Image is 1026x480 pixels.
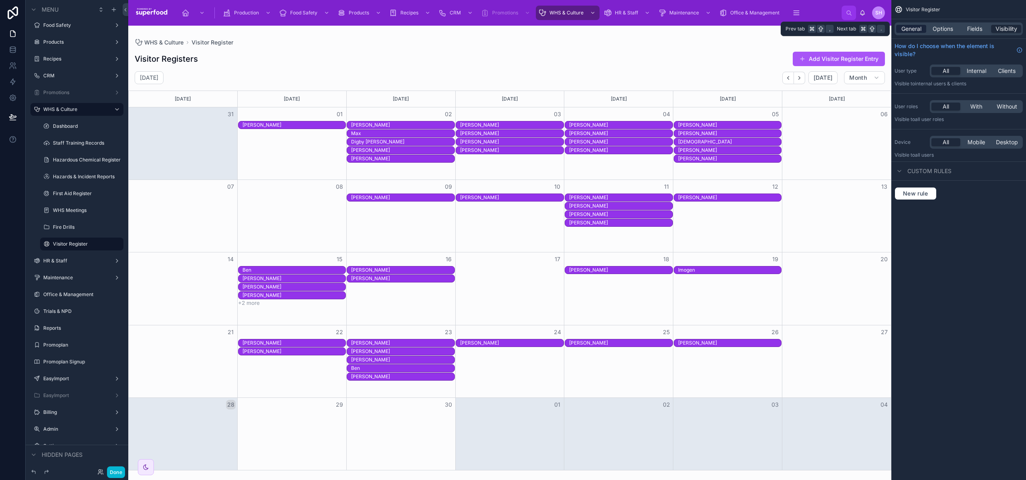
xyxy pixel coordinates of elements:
label: Maintenance [43,274,111,281]
span: WHS & Culture [549,10,584,16]
div: Ben [351,365,454,371]
button: 24 [553,327,562,337]
button: 17 [553,254,562,264]
div: Gen Nakamura [569,266,673,274]
div: Tom [242,339,346,347]
div: [PERSON_NAME] [569,220,673,226]
button: 25 [662,327,671,337]
a: Dashboard [53,123,122,129]
span: Visitor Register [906,6,940,13]
div: Max [351,130,454,137]
span: Prev tab [786,26,805,32]
button: 21 [226,327,236,337]
div: [PERSON_NAME] [351,155,454,162]
button: 27 [879,327,889,337]
span: HR & Staff [615,10,638,16]
div: Will Thornton [569,194,673,201]
button: 04 [879,400,889,409]
div: Harrison [242,283,346,290]
div: Rosa [569,339,673,347]
span: Custom rules [907,167,951,175]
button: 07 [226,182,236,192]
label: Food Safety [43,22,111,28]
span: General [901,25,921,33]
div: Lee Covill [351,339,454,347]
a: Billing [43,409,111,415]
button: 02 [444,109,453,119]
div: Imogen [678,266,782,274]
label: Hazardous Chemical Register [53,157,122,163]
p: Visible to [895,116,1023,123]
span: Office & Management [730,10,780,16]
button: 22 [335,327,344,337]
label: Visitor Register [53,241,119,247]
label: WHS & Culture [43,106,107,113]
div: [PERSON_NAME] [351,194,454,201]
a: Staff Training Records [53,140,122,146]
span: all users [915,152,934,158]
div: [PERSON_NAME] [351,348,454,355]
button: 15 [335,254,344,264]
div: [PERSON_NAME] [678,122,782,128]
div: Ben conry [678,155,782,162]
a: CRM [436,6,477,20]
a: Trials & NPD [43,308,122,315]
div: [PERSON_NAME] [569,194,673,201]
div: [PERSON_NAME] [351,357,454,363]
div: Sunny Kang [569,211,673,218]
span: All [943,103,949,111]
span: Desktop [996,138,1018,146]
div: [PERSON_NAME] [678,130,782,137]
div: [PERSON_NAME] [569,130,673,137]
button: 10 [553,182,562,192]
div: [PERSON_NAME] [242,348,346,355]
button: 05 [770,109,780,119]
button: 01 [335,109,344,119]
button: 20 [879,254,889,264]
div: [PERSON_NAME] [678,340,782,346]
label: WHS Meetings [53,207,122,214]
button: New rule [895,187,937,200]
span: Fields [967,25,982,33]
div: [PERSON_NAME] [242,340,346,346]
label: HR & Staff [43,258,111,264]
div: Imogen [678,267,782,273]
div: Kate donald [569,219,673,226]
div: James [569,147,673,154]
img: App logo [135,6,169,19]
span: Promotions [492,10,518,16]
div: Bob [351,373,454,380]
button: 23 [444,327,453,337]
a: Promoplan Signup [43,359,122,365]
button: Done [107,466,125,478]
div: Digby Walker [460,147,563,154]
a: Recipes [387,6,434,20]
span: Internal users & clients [915,81,966,87]
button: +2 more [238,300,260,306]
div: Tristan Luck [242,121,346,129]
label: User type [895,68,927,74]
div: [PERSON_NAME] [678,147,782,153]
label: EasyImport [43,375,111,382]
label: EasyImport [43,392,111,399]
div: Ben [242,267,346,273]
span: Clients [998,67,1016,75]
div: Digby Walker [569,121,673,129]
div: [PERSON_NAME] [351,267,454,273]
label: Products [43,39,111,45]
span: With [970,103,982,111]
button: 19 [770,254,780,264]
label: First Aid Register [53,190,122,197]
label: Promoplan [43,342,122,348]
div: [PERSON_NAME] [351,147,454,153]
div: Steve Seaforth [678,339,782,347]
div: Justin [242,275,346,282]
div: Lee Covill [351,155,454,162]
